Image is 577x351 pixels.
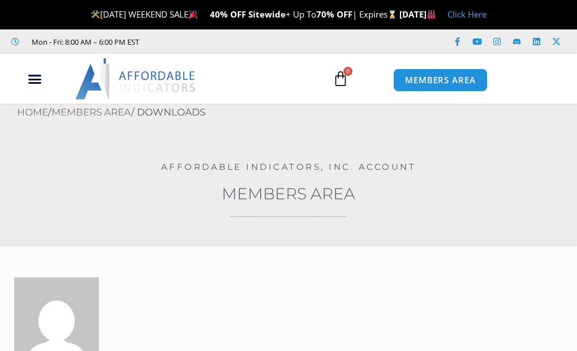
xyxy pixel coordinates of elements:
span: [DATE] WEEKEND SALE + Up To | Expires [91,8,399,20]
img: LogoAI | Affordable Indicators – NinjaTrader [75,58,197,99]
a: Members Area [51,106,131,118]
span: Mon - Fri: 8:00 AM – 6:00 PM EST [29,35,139,49]
nav: Breadcrumb [17,104,577,122]
span: MEMBERS AREA [405,76,476,84]
div: Menu Toggle [6,69,63,90]
img: ⌛ [388,10,397,19]
a: Affordable Indicators, Inc. Account [161,161,416,172]
strong: 70% OFF [316,8,352,20]
a: Members Area [222,184,355,203]
img: 🏭 [427,10,436,19]
iframe: Customer reviews powered by Trustpilot [148,36,317,48]
strong: 40% OFF Sitewide [210,8,286,20]
strong: [DATE] [399,8,436,20]
a: Home [17,106,48,118]
a: Click Here [447,8,486,20]
a: 0 [316,62,365,95]
img: 🎉 [189,10,197,19]
span: 0 [343,67,352,76]
img: 🛠️ [91,10,100,19]
a: MEMBERS AREA [393,69,488,92]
